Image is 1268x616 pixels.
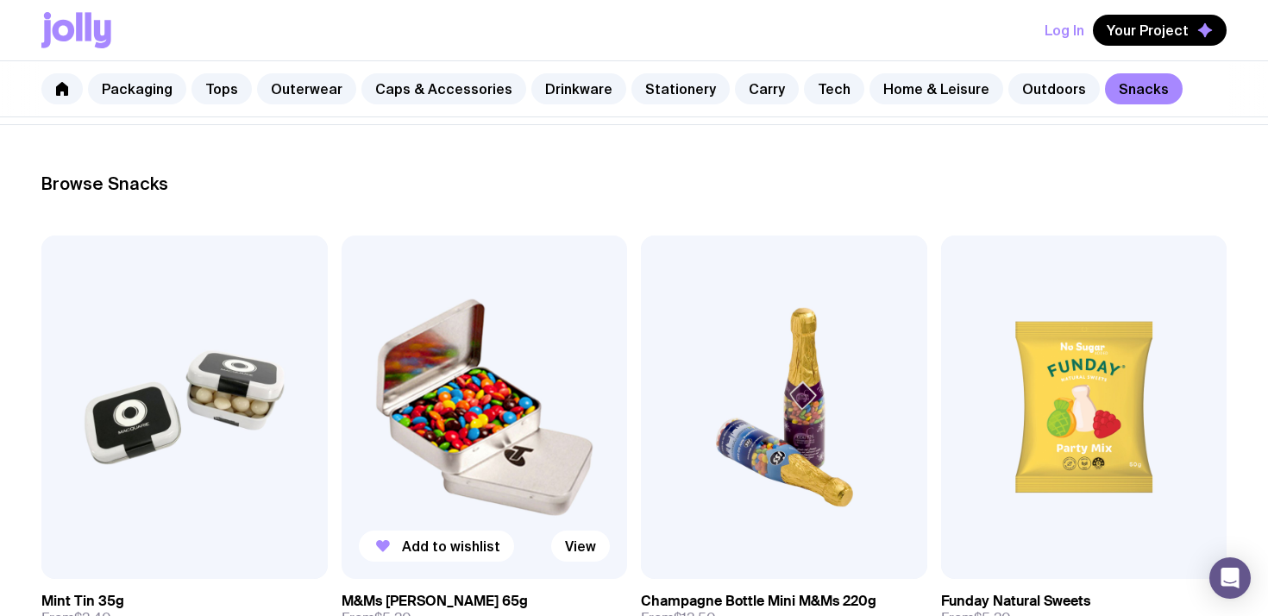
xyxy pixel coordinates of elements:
[1045,15,1084,46] button: Log In
[191,73,252,104] a: Tops
[342,593,528,610] h3: M&Ms [PERSON_NAME] 65g
[402,537,500,555] span: Add to wishlist
[804,73,864,104] a: Tech
[551,531,610,562] a: View
[735,73,799,104] a: Carry
[631,73,730,104] a: Stationery
[1107,22,1189,39] span: Your Project
[1008,73,1100,104] a: Outdoors
[1105,73,1183,104] a: Snacks
[41,593,124,610] h3: Mint Tin 35g
[941,593,1090,610] h3: Funday Natural Sweets
[869,73,1003,104] a: Home & Leisure
[641,593,876,610] h3: Champagne Bottle Mini M&Ms 220g
[41,173,1227,194] h2: Browse Snacks
[257,73,356,104] a: Outerwear
[1093,15,1227,46] button: Your Project
[1209,557,1251,599] div: Open Intercom Messenger
[88,73,186,104] a: Packaging
[361,73,526,104] a: Caps & Accessories
[359,531,514,562] button: Add to wishlist
[531,73,626,104] a: Drinkware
